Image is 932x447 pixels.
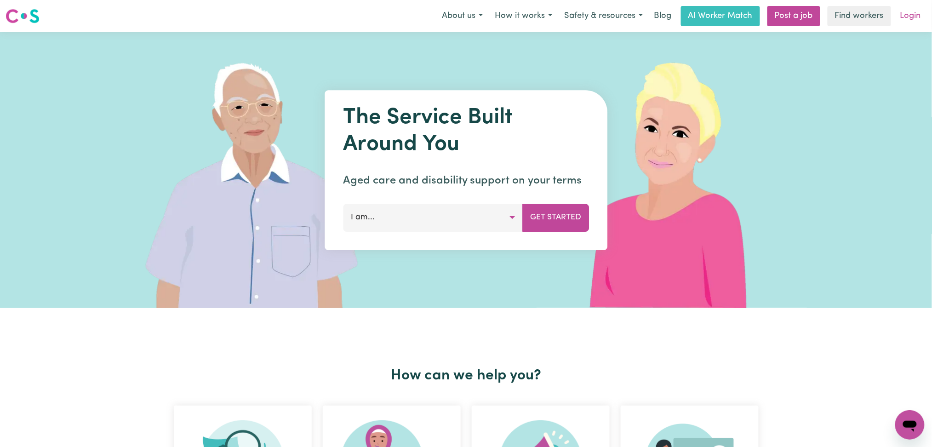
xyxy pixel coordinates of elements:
[489,6,558,26] button: How it works
[6,6,40,27] a: Careseekers logo
[681,6,760,26] a: AI Worker Match
[895,410,925,440] iframe: Button to launch messaging window
[436,6,489,26] button: About us
[168,367,764,384] h2: How can we help you?
[343,105,589,158] h1: The Service Built Around You
[343,204,523,231] button: I am...
[522,204,589,231] button: Get Started
[343,172,589,189] p: Aged care and disability support on your terms
[558,6,649,26] button: Safety & resources
[895,6,926,26] a: Login
[828,6,891,26] a: Find workers
[6,8,40,24] img: Careseekers logo
[767,6,820,26] a: Post a job
[649,6,677,26] a: Blog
